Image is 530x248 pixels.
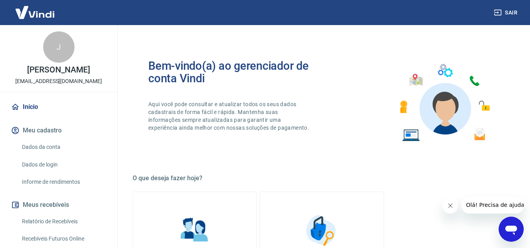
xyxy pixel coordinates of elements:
a: Dados da conta [19,139,108,155]
span: Olá! Precisa de ajuda? [5,5,66,12]
a: Dados de login [19,157,108,173]
img: Vindi [9,0,60,24]
iframe: Botão para abrir a janela de mensagens [499,217,524,242]
iframe: Fechar mensagem [443,198,458,214]
a: Início [9,98,108,116]
a: Recebíveis Futuros Online [19,231,108,247]
a: Relatório de Recebíveis [19,214,108,230]
h5: O que deseja fazer hoje? [133,174,511,182]
button: Meus recebíveis [9,196,108,214]
h2: Bem-vindo(a) ao gerenciador de conta Vindi [148,60,322,85]
p: [EMAIL_ADDRESS][DOMAIN_NAME] [15,77,102,85]
p: [PERSON_NAME] [27,66,90,74]
p: Aqui você pode consultar e atualizar todos os seus dados cadastrais de forma fácil e rápida. Mant... [148,100,311,132]
img: Imagem de um avatar masculino com diversos icones exemplificando as funcionalidades do gerenciado... [393,60,495,146]
div: J [43,31,75,63]
button: Meu cadastro [9,122,108,139]
iframe: Mensagem da empresa [461,196,524,214]
button: Sair [492,5,521,20]
a: Informe de rendimentos [19,174,108,190]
